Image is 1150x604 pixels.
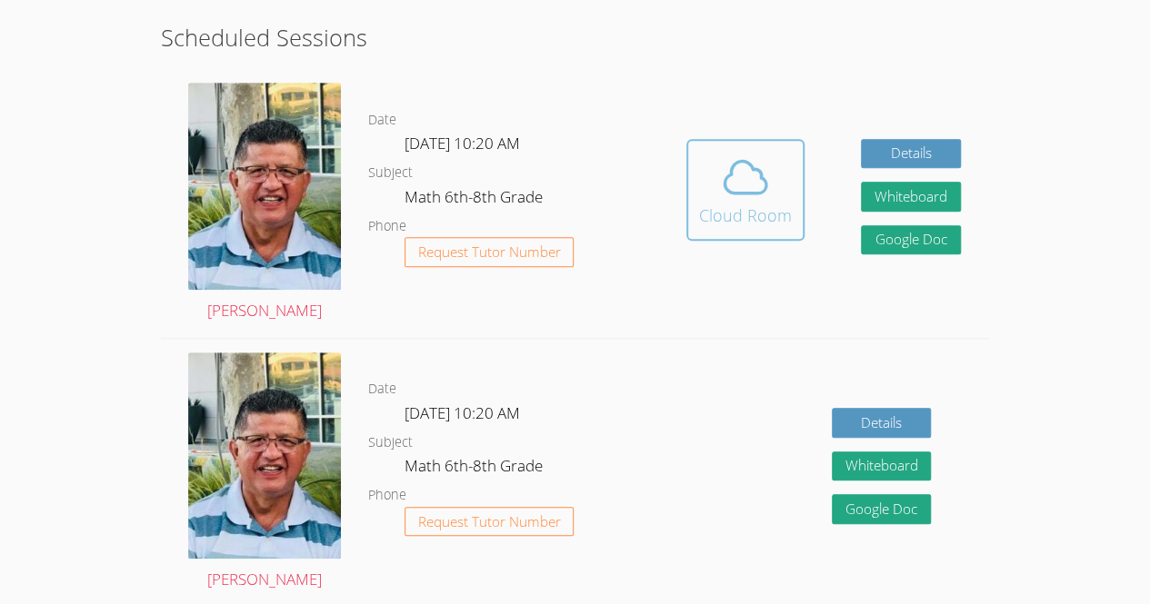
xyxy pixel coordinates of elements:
[368,378,396,401] dt: Date
[405,237,575,267] button: Request Tutor Number
[832,451,932,481] button: Whiteboard
[405,453,546,484] dd: Math 6th-8th Grade
[161,20,989,54] h2: Scheduled Sessions
[405,402,520,423] span: [DATE] 10:20 AM
[861,225,961,255] a: Google Doc
[368,162,413,184] dt: Subject
[188,352,341,593] a: [PERSON_NAME]
[861,139,961,169] a: Details
[368,484,406,507] dt: Phone
[686,139,805,241] button: Cloud Room
[699,203,792,228] div: Cloud Room
[832,494,932,524] a: Google Doc
[861,182,961,212] button: Whiteboard
[418,245,561,259] span: Request Tutor Number
[405,133,520,153] span: [DATE] 10:20 AM
[405,507,575,537] button: Request Tutor Number
[368,109,396,132] dt: Date
[368,431,413,454] dt: Subject
[832,408,932,438] a: Details
[368,215,406,238] dt: Phone
[418,515,561,529] span: Request Tutor Number
[188,83,341,323] a: [PERSON_NAME]
[405,184,546,215] dd: Math 6th-8th Grade
[188,83,341,290] img: avatar.png
[188,352,341,559] img: avatar.png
